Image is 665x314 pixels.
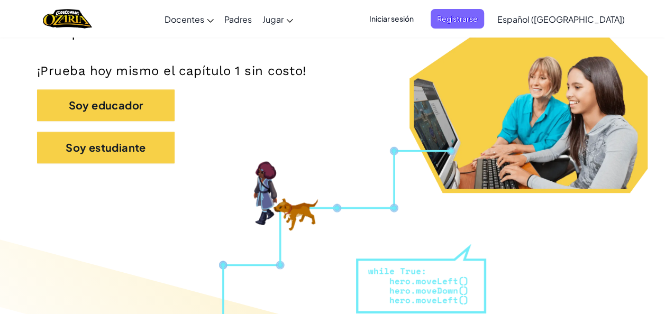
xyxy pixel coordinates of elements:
[497,14,625,25] span: Español ([GEOGRAPHIC_DATA])
[37,63,628,79] p: ¡Prueba hoy mismo el capítulo 1 sin costo!
[43,8,92,30] img: Home
[492,5,630,33] a: Español ([GEOGRAPHIC_DATA])
[159,5,219,33] a: Docentes
[165,14,204,25] span: Docentes
[257,5,298,33] a: Jugar
[37,89,175,121] button: Soy educador
[363,9,420,29] button: Iniciar sesión
[37,132,175,163] button: Soy estudiante
[219,5,257,33] a: Padres
[43,8,92,30] a: Ozaria by CodeCombat logo
[262,14,284,25] span: Jugar
[431,9,484,29] button: Registrarse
